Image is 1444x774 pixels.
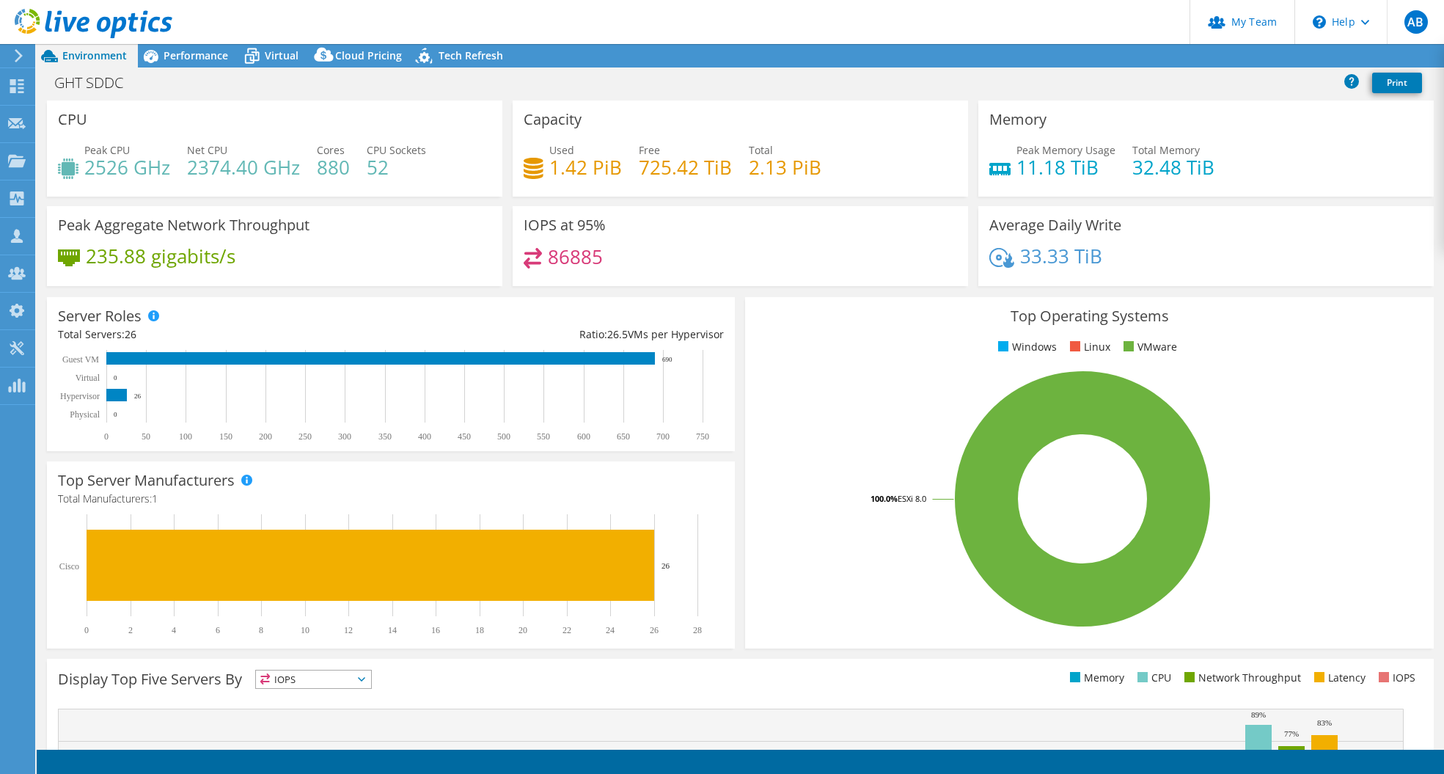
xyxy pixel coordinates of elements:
[84,625,89,635] text: 0
[1372,73,1422,93] a: Print
[134,393,142,400] text: 26
[537,431,550,442] text: 550
[562,625,571,635] text: 22
[656,431,670,442] text: 700
[1066,670,1124,686] li: Memory
[60,391,100,401] text: Hypervisor
[58,308,142,324] h3: Server Roles
[1404,10,1428,34] span: AB
[1251,710,1266,719] text: 89%
[216,625,220,635] text: 6
[639,159,732,175] h4: 725.42 TiB
[172,625,176,635] text: 4
[1016,143,1115,157] span: Peak Memory Usage
[693,625,702,635] text: 28
[59,561,79,572] text: Cisco
[994,339,1057,355] li: Windows
[187,159,300,175] h4: 2374.40 GHz
[317,143,345,157] span: Cores
[650,625,659,635] text: 26
[989,112,1047,128] h3: Memory
[219,431,232,442] text: 150
[439,48,503,62] span: Tech Refresh
[58,217,309,233] h3: Peak Aggregate Network Throughput
[86,248,235,264] h4: 235.88 gigabits/s
[1311,670,1366,686] li: Latency
[475,625,484,635] text: 18
[84,143,130,157] span: Peak CPU
[1120,339,1177,355] li: VMware
[1066,339,1110,355] li: Linux
[142,431,150,442] text: 50
[696,431,709,442] text: 750
[62,48,127,62] span: Environment
[549,143,574,157] span: Used
[367,143,426,157] span: CPU Sockets
[256,671,371,688] span: IOPS
[518,625,527,635] text: 20
[164,48,228,62] span: Performance
[524,217,606,233] h3: IOPS at 95%
[524,112,582,128] h3: Capacity
[749,159,821,175] h4: 2.13 PiB
[1134,670,1171,686] li: CPU
[58,326,391,343] div: Total Servers:
[179,431,192,442] text: 100
[378,431,392,442] text: 350
[114,411,117,418] text: 0
[898,493,926,504] tspan: ESXi 8.0
[128,625,133,635] text: 2
[70,409,100,420] text: Physical
[1132,143,1200,157] span: Total Memory
[58,472,235,489] h3: Top Server Manufacturers
[388,625,397,635] text: 14
[1132,159,1214,175] h4: 32.48 TiB
[344,625,353,635] text: 12
[1313,15,1326,29] svg: \n
[152,492,158,505] span: 1
[549,159,622,175] h4: 1.42 PiB
[265,48,298,62] span: Virtual
[749,143,773,157] span: Total
[84,159,170,175] h4: 2526 GHz
[577,431,590,442] text: 600
[104,431,109,442] text: 0
[187,143,227,157] span: Net CPU
[606,625,615,635] text: 24
[335,48,402,62] span: Cloud Pricing
[338,431,351,442] text: 300
[1317,718,1332,727] text: 83%
[418,431,431,442] text: 400
[1284,729,1299,738] text: 77%
[607,327,628,341] span: 26.5
[639,143,660,157] span: Free
[259,625,263,635] text: 8
[76,373,100,383] text: Virtual
[1181,670,1301,686] li: Network Throughput
[62,354,99,365] text: Guest VM
[497,431,510,442] text: 500
[1020,248,1102,264] h4: 33.33 TiB
[367,159,426,175] h4: 52
[58,112,87,128] h3: CPU
[431,625,440,635] text: 16
[114,374,117,381] text: 0
[298,431,312,442] text: 250
[48,75,146,91] h1: GHT SDDC
[661,561,670,570] text: 26
[391,326,724,343] div: Ratio: VMs per Hypervisor
[259,431,272,442] text: 200
[125,327,136,341] span: 26
[871,493,898,504] tspan: 100.0%
[58,491,724,507] h4: Total Manufacturers:
[617,431,630,442] text: 650
[756,308,1422,324] h3: Top Operating Systems
[1375,670,1415,686] li: IOPS
[301,625,309,635] text: 10
[458,431,471,442] text: 450
[662,356,672,363] text: 690
[1016,159,1115,175] h4: 11.18 TiB
[548,249,603,265] h4: 86885
[317,159,350,175] h4: 880
[989,217,1121,233] h3: Average Daily Write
